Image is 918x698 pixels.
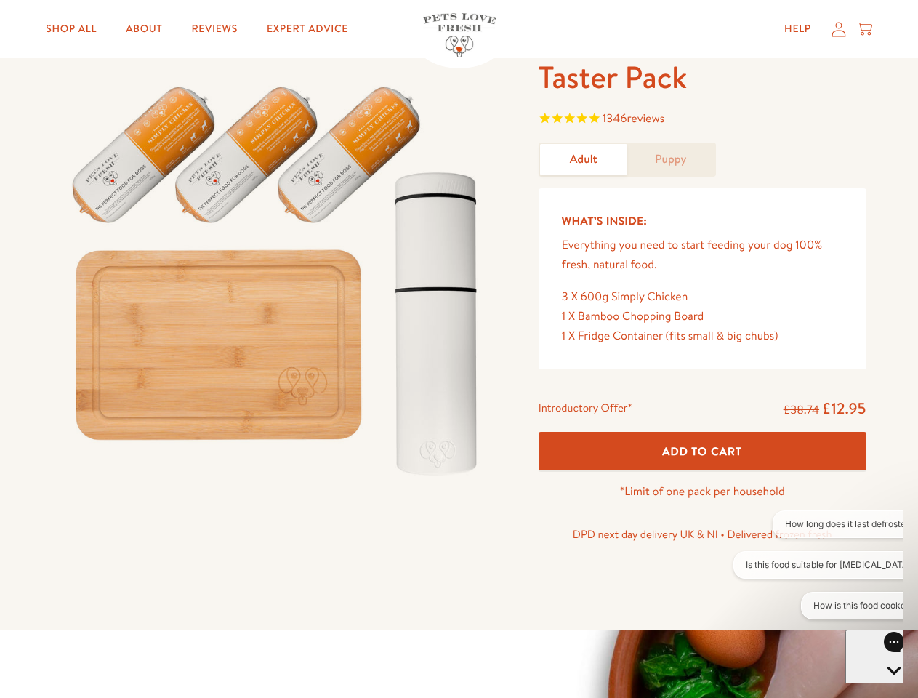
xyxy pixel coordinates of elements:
s: £38.74 [784,402,819,418]
a: About [114,15,174,44]
a: Reviews [180,15,249,44]
span: reviews [627,111,664,127]
button: Is this food suitable for [MEDICAL_DATA]? [7,41,201,68]
a: Help [773,15,823,44]
p: *Limit of one pack per household [539,482,866,502]
p: DPD next day delivery UK & NI • Delivered frozen fresh [539,525,866,544]
span: Rated 4.8 out of 5 stars 1346 reviews [539,109,866,131]
iframe: Gorgias live chat messenger [845,630,903,683]
a: Shop All [34,15,108,44]
div: 1 X Fridge Container (fits small & big chubs) [562,326,843,346]
p: Everything you need to start feeding your dog 100% fresh, natural food. [562,236,843,275]
h1: Taster Pack [539,57,866,97]
span: £12.95 [822,398,866,419]
a: Adult [540,144,627,175]
iframe: Gorgias live chat conversation starters [726,510,903,633]
a: Puppy [627,144,714,175]
img: Taster Pack - Adult [52,57,504,491]
button: How is this food cooked? [75,81,201,109]
span: 1346 reviews [603,111,664,127]
div: Introductory Offer* [539,398,632,420]
a: Expert Advice [255,15,360,44]
span: 1 X Bamboo Chopping Board [562,308,704,324]
div: 3 X 600g Simply Chicken [562,287,843,307]
span: Add To Cart [662,444,742,459]
img: Pets Love Fresh [423,13,496,57]
h5: What’s Inside: [562,212,843,230]
button: Add To Cart [539,432,866,470]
